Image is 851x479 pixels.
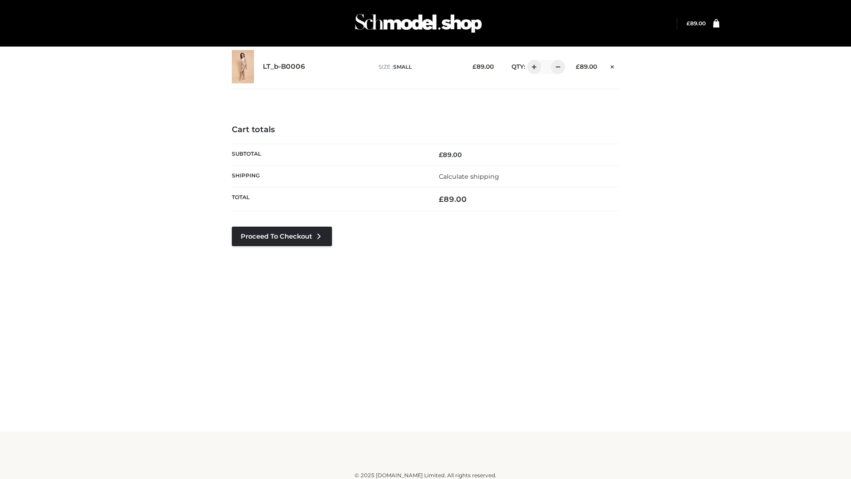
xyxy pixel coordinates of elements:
span: SMALL [393,63,412,70]
div: QTY: [503,60,562,74]
bdi: 89.00 [576,63,597,70]
span: £ [439,151,443,159]
a: Calculate shipping [439,173,499,181]
th: Shipping [232,165,425,187]
span: £ [687,20,690,27]
a: Remove this item [606,60,619,71]
th: Total [232,188,425,211]
bdi: 89.00 [439,195,467,204]
th: Subtotal [232,144,425,165]
span: £ [472,63,476,70]
bdi: 89.00 [687,20,706,27]
bdi: 89.00 [439,151,462,159]
a: Proceed to Checkout [232,227,332,246]
img: Schmodel Admin 964 [352,6,485,41]
p: size : [379,63,459,71]
h4: Cart totals [232,125,619,135]
span: £ [576,63,580,70]
span: £ [439,195,444,204]
a: £89.00 [687,20,706,27]
bdi: 89.00 [472,63,494,70]
a: LT_b-B0006 [263,63,305,71]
